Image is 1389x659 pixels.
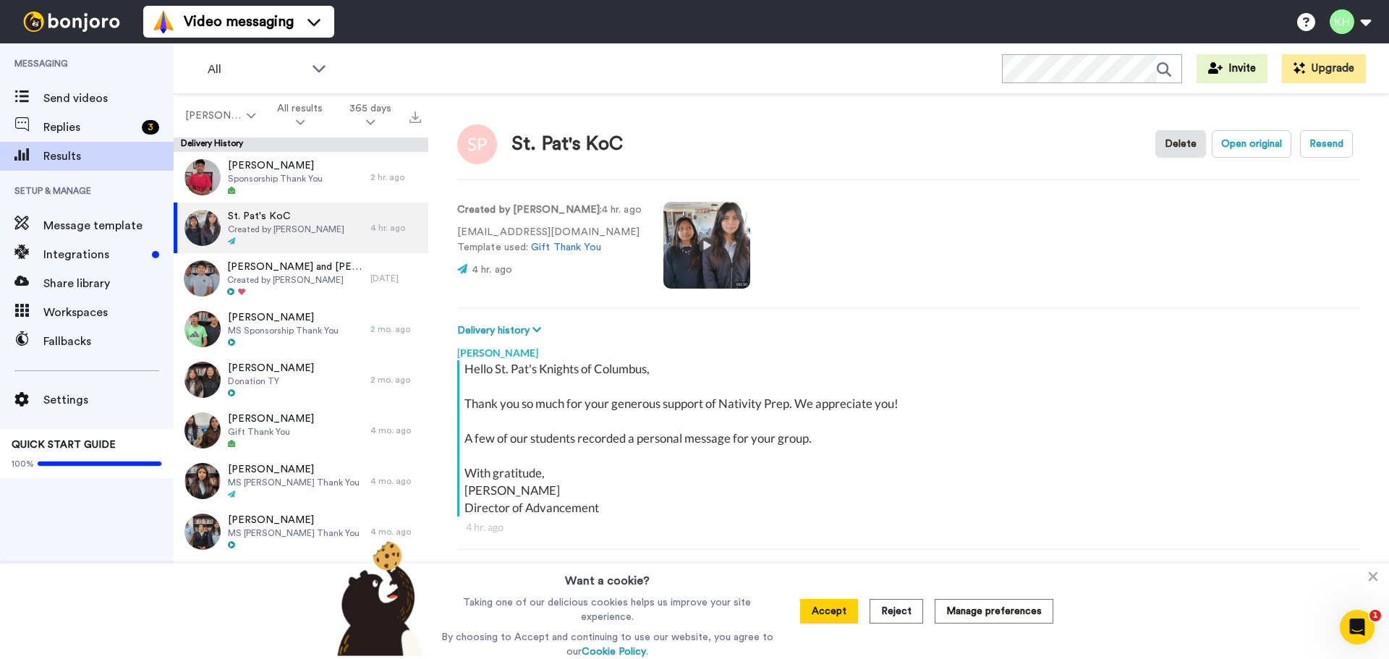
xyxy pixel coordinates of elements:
span: 100% [12,458,34,469]
span: Results [43,148,174,165]
a: [PERSON_NAME]Gift Thank You6 mo. ago [174,557,428,608]
div: 2 mo. ago [370,323,421,335]
iframe: Intercom live chat [1340,610,1375,645]
span: Share library [43,275,174,292]
button: Delete [1155,130,1206,158]
div: 2 hr. ago [370,171,421,183]
a: [PERSON_NAME]MS Sponsorship Thank You2 mo. ago [174,304,428,354]
span: 1 [1369,610,1381,621]
span: [PERSON_NAME] [228,412,314,426]
span: MS [PERSON_NAME] Thank You [228,527,360,539]
img: 43948409-5a1a-4727-8ada-654937852134-thumb.jpg [184,362,221,398]
a: [PERSON_NAME]Sponsorship Thank You2 hr. ago [174,152,428,203]
span: Gift Thank You [228,426,314,438]
span: Fallbacks [43,333,174,350]
span: [PERSON_NAME] [228,158,323,173]
a: [PERSON_NAME] and [PERSON_NAME]Created by [PERSON_NAME][DATE] [174,253,428,304]
a: [PERSON_NAME]Gift Thank You4 mo. ago [174,405,428,456]
strong: Created by [PERSON_NAME] [457,205,600,215]
div: 3 [142,120,159,135]
div: 4 hr. ago [370,222,421,234]
img: export.svg [409,111,421,123]
span: All [208,61,305,78]
div: [PERSON_NAME] [457,339,1360,360]
span: Integrations [43,246,146,263]
button: Manage preferences [935,599,1053,624]
span: Send videos [43,90,174,107]
h3: Want a cookie? [565,564,650,590]
span: [PERSON_NAME] [228,513,360,527]
span: Replies [43,119,136,136]
img: 6f970ee1-bbf6-4353-b2c4-c1d9110224ed-thumb.jpg [184,514,221,550]
span: Created by [PERSON_NAME] [227,274,363,286]
a: Gift Thank You [531,242,601,252]
button: Delivery history [457,323,545,339]
a: [PERSON_NAME]MS [PERSON_NAME] Thank You4 mo. ago [174,456,428,506]
span: MS Sponsorship Thank You [228,325,339,336]
span: [PERSON_NAME] [228,462,360,477]
button: All results [264,95,336,136]
img: vm-color.svg [152,10,175,33]
span: QUICK START GUIDE [12,440,116,450]
span: Video messaging [184,12,294,32]
span: [PERSON_NAME] [228,361,314,375]
div: Delivery History [174,137,428,152]
span: Created by [PERSON_NAME] [228,224,344,235]
a: [PERSON_NAME]Donation TY2 mo. ago [174,354,428,405]
div: 4 mo. ago [370,475,421,487]
div: St. Pat's KoC [511,134,623,155]
img: Image of St. Pat's KoC [457,124,497,164]
div: [DATE] [370,273,421,284]
button: Open original [1212,130,1291,158]
img: f2db671a-bd83-4c85-8f35-a0d31f2a03a3-thumb.jpg [184,463,221,499]
p: By choosing to Accept and continuing to use our website, you agree to our . [438,630,777,659]
span: [PERSON_NAME] and [PERSON_NAME] [227,260,363,274]
img: bear-with-cookie.png [324,540,431,656]
span: [PERSON_NAME] [228,310,339,325]
img: 59388ece-2bd8-4e20-9d08-a23e36f531e1-thumb.jpg [184,311,221,347]
p: [EMAIL_ADDRESS][DOMAIN_NAME] Template used: [457,225,642,255]
span: Workspaces [43,304,174,321]
span: Message template [43,217,174,234]
span: MS [PERSON_NAME] Thank You [228,477,360,488]
a: Cookie Policy [582,647,646,657]
img: bj-logo-header-white.svg [17,12,126,32]
span: Settings [43,391,174,409]
img: b6b97e56-3a9f-42a1-ab37-94637bb3c786-thumb.jpg [184,159,221,195]
span: Donation TY [228,375,314,387]
p: Taking one of our delicious cookies helps us improve your site experience. [438,595,777,624]
div: 2 mo. ago [370,374,421,386]
p: : 4 hr. ago [457,203,642,218]
button: Reject [870,599,923,624]
button: [PERSON_NAME] [177,103,264,129]
a: St. Pat's KoCCreated by [PERSON_NAME]4 hr. ago [174,203,428,253]
span: Sponsorship Thank You [228,173,323,184]
button: Accept [800,599,858,624]
button: Resend [1300,130,1353,158]
div: Hello St. Pat's Knights of Columbus, Thank you so much for your generous support of Nativity Prep... [464,360,1356,516]
img: 2ad7617c-001d-49e2-a60d-caa4e1e241ec-thumb.jpg [184,210,221,246]
div: 4 mo. ago [370,526,421,537]
button: Export all results that match these filters now. [405,105,425,127]
img: 28c56194-8ff4-44a8-89b6-b0ab8fb8a950-thumb.jpg [184,412,221,448]
button: 365 days [336,95,405,136]
img: 01baaa27-fc30-4612-82d4-50ea7a4cd386-thumb.jpg [184,260,220,297]
div: 4 mo. ago [370,425,421,436]
button: Upgrade [1282,54,1366,83]
span: St. Pat's KoC [228,209,344,224]
button: Invite [1197,54,1267,83]
span: 4 hr. ago [472,265,512,275]
span: [PERSON_NAME] [185,109,244,123]
a: [PERSON_NAME]MS [PERSON_NAME] Thank You4 mo. ago [174,506,428,557]
div: 4 hr. ago [466,520,1351,535]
